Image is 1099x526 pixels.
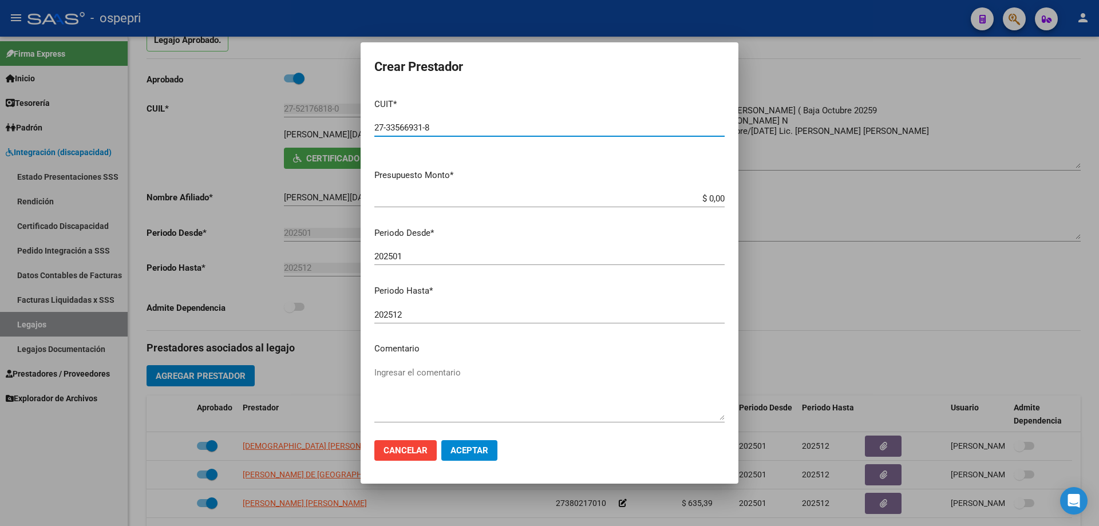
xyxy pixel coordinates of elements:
[384,445,428,456] span: Cancelar
[374,284,725,298] p: Periodo Hasta
[374,98,725,111] p: CUIT
[374,342,725,355] p: Comentario
[374,56,725,78] h2: Crear Prestador
[450,445,488,456] span: Aceptar
[1060,487,1088,515] div: Open Intercom Messenger
[441,440,497,461] button: Aceptar
[374,440,437,461] button: Cancelar
[374,169,725,182] p: Presupuesto Monto
[374,227,725,240] p: Periodo Desde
